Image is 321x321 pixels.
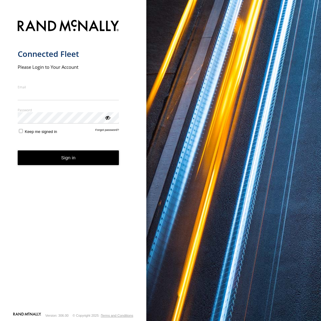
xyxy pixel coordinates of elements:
div: © Copyright 2025 - [73,314,133,317]
button: Sign in [18,150,119,165]
form: main [18,16,129,312]
a: Forgot password? [95,128,119,134]
a: Terms and Conditions [101,314,133,317]
h2: Please Login to Your Account [18,64,119,70]
h1: Connected Fleet [18,49,119,59]
label: Password [18,108,119,112]
label: Email [18,85,119,89]
div: Version: 306.00 [45,314,69,317]
img: Rand McNally [18,19,119,34]
a: Visit our Website [13,312,41,319]
span: Keep me signed in [25,129,57,134]
input: Keep me signed in [19,129,23,133]
div: ViewPassword [104,114,110,120]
